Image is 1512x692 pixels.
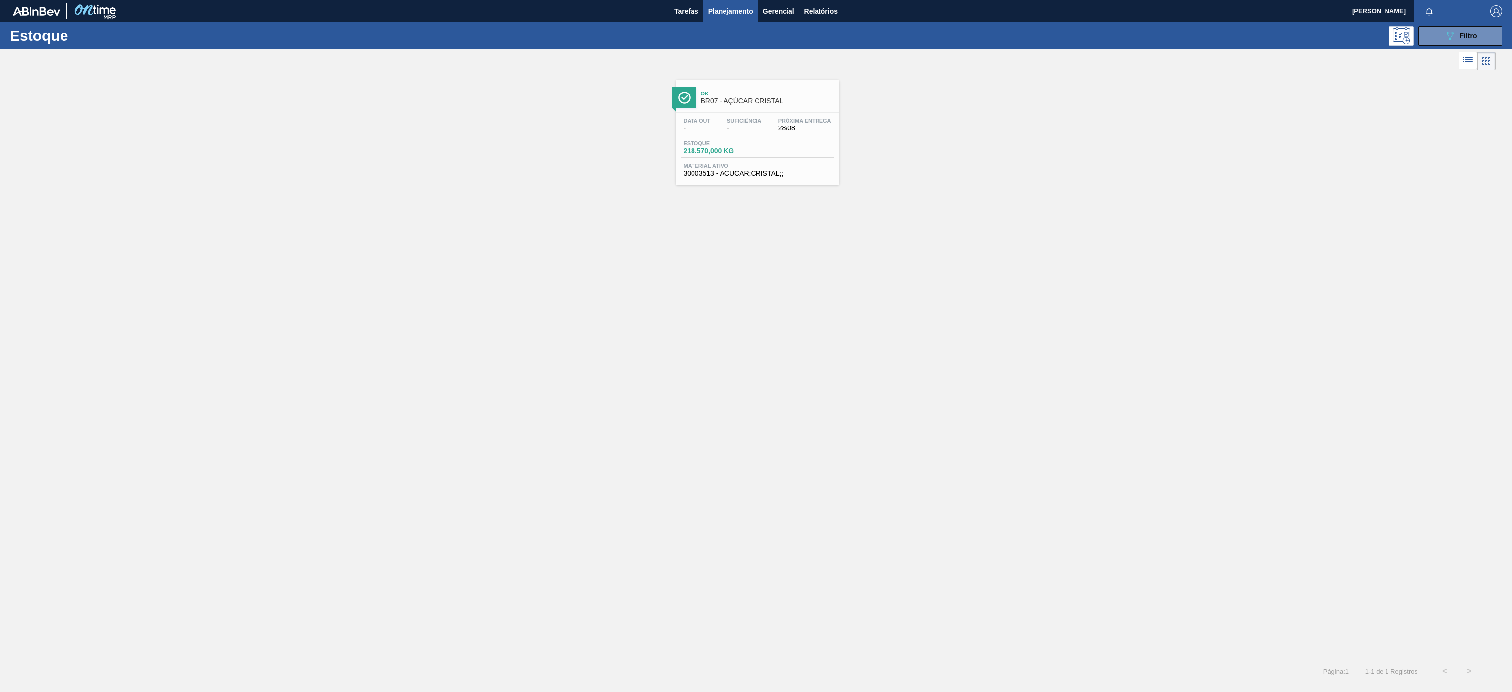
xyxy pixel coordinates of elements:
[1477,52,1496,70] div: Visão em Cards
[669,73,844,185] a: ÍconeOkBR07 - AÇÚCAR CRISTALData out-Suficiência-Próxima Entrega28/08Estoque218.570,000 KGMateria...
[708,5,753,17] span: Planejamento
[778,118,831,124] span: Próxima Entrega
[1459,5,1471,17] img: userActions
[1490,5,1502,17] img: Logout
[678,92,691,104] img: Ícone
[778,125,831,132] span: 28/08
[727,118,761,124] span: Suficiência
[701,91,834,96] span: Ok
[1323,668,1349,675] span: Página : 1
[674,5,698,17] span: Tarefas
[727,125,761,132] span: -
[1432,659,1457,684] button: <
[684,163,831,169] span: Material ativo
[684,125,711,132] span: -
[701,97,834,105] span: BR07 - AÇÚCAR CRISTAL
[1457,659,1481,684] button: >
[684,140,753,146] span: Estoque
[684,170,831,177] span: 30003513 - ACUCAR;CRISTAL;;
[1363,668,1417,675] span: 1 - 1 de 1 Registros
[763,5,794,17] span: Gerencial
[13,7,60,16] img: TNhmsLtSVTkK8tSr43FrP2fwEKptu5GPRR3wAAAABJRU5ErkJggg==
[1418,26,1502,46] button: Filtro
[1459,52,1477,70] div: Visão em Lista
[1460,32,1477,40] span: Filtro
[804,5,838,17] span: Relatórios
[684,118,711,124] span: Data out
[10,30,166,41] h1: Estoque
[684,147,753,155] span: 218.570,000 KG
[1414,4,1445,18] button: Notificações
[1389,26,1414,46] div: Pogramando: nenhum usuário selecionado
